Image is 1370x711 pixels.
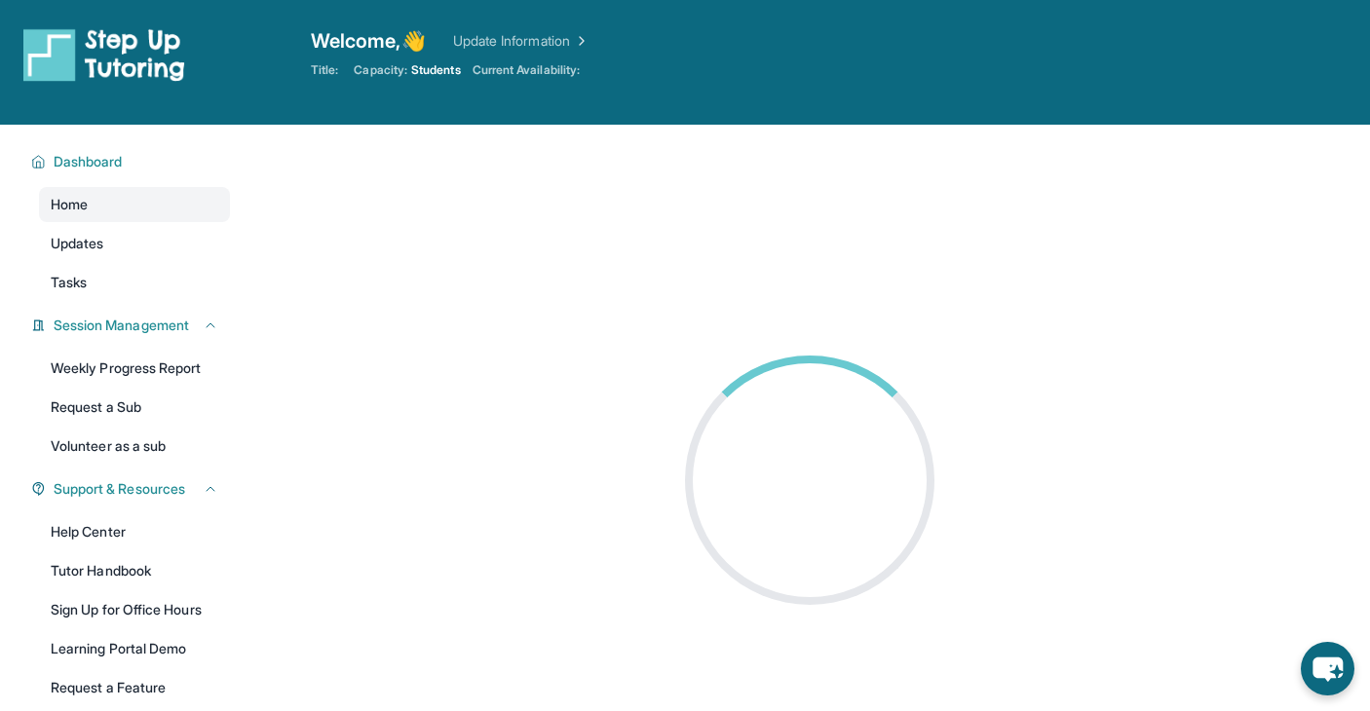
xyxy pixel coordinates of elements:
[54,316,189,335] span: Session Management
[39,553,230,588] a: Tutor Handbook
[51,234,104,253] span: Updates
[311,27,426,55] span: Welcome, 👋
[570,31,590,51] img: Chevron Right
[39,514,230,549] a: Help Center
[51,273,87,292] span: Tasks
[51,195,88,214] span: Home
[1301,642,1354,695] button: chat-button
[39,226,230,261] a: Updates
[46,152,218,171] button: Dashboard
[23,27,185,82] img: logo
[39,351,230,386] a: Weekly Progress Report
[39,429,230,464] a: Volunteer as a sub
[39,187,230,222] a: Home
[311,62,338,78] span: Title:
[39,631,230,666] a: Learning Portal Demo
[39,265,230,300] a: Tasks
[54,479,185,499] span: Support & Resources
[39,390,230,425] a: Request a Sub
[39,670,230,705] a: Request a Feature
[46,316,218,335] button: Session Management
[354,62,407,78] span: Capacity:
[473,62,580,78] span: Current Availability:
[54,152,123,171] span: Dashboard
[46,479,218,499] button: Support & Resources
[39,592,230,627] a: Sign Up for Office Hours
[411,62,461,78] span: Students
[453,31,590,51] a: Update Information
